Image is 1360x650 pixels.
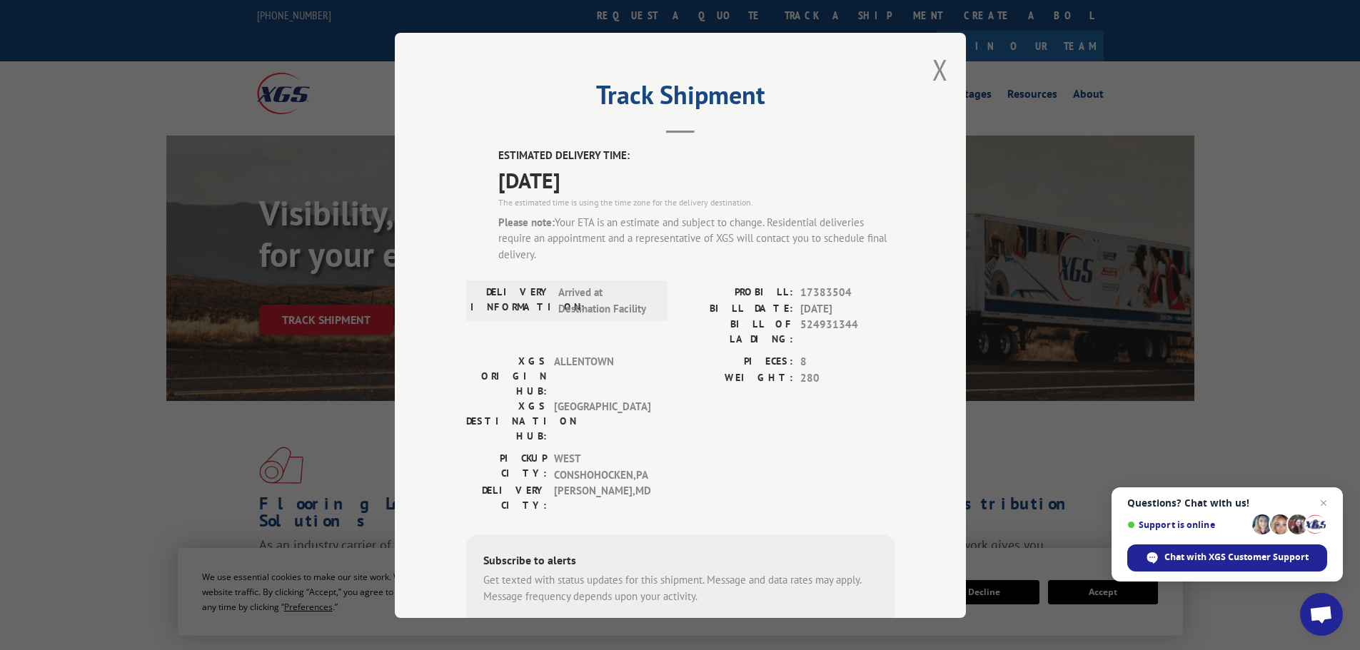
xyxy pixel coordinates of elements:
label: WEIGHT: [680,370,793,386]
label: BILL OF LADING: [680,317,793,347]
span: ALLENTOWN [554,354,650,399]
span: Arrived at Destination Facility [558,285,655,317]
a: Open chat [1300,593,1343,636]
span: 8 [800,354,895,370]
span: Chat with XGS Customer Support [1164,551,1309,564]
span: [GEOGRAPHIC_DATA] [554,399,650,444]
div: Your ETA is an estimate and subject to change. Residential deliveries require an appointment and ... [498,214,895,263]
label: DELIVERY CITY: [466,483,547,513]
label: DELIVERY INFORMATION: [470,285,551,317]
button: Close modal [932,51,948,88]
span: 17383504 [800,285,895,301]
div: Get texted with status updates for this shipment. Message and data rates may apply. Message frequ... [483,572,877,604]
label: BILL DATE: [680,300,793,317]
label: XGS ORIGIN HUB: [466,354,547,399]
div: Subscribe to alerts [483,552,877,572]
label: XGS DESTINATION HUB: [466,399,547,444]
span: 280 [800,370,895,386]
h2: Track Shipment [466,85,895,112]
span: Support is online [1127,519,1247,530]
span: Questions? Chat with us! [1127,497,1327,509]
span: Chat with XGS Customer Support [1127,544,1327,572]
div: The estimated time is using the time zone for the delivery destination. [498,195,895,208]
label: PIECES: [680,354,793,370]
span: [PERSON_NAME] , MD [554,483,650,513]
label: ESTIMATED DELIVERY TIME: [498,148,895,164]
span: 524931344 [800,317,895,347]
label: PICKUP CITY: [466,451,547,483]
span: WEST CONSHOHOCKEN , PA [554,451,650,483]
strong: Please note: [498,215,555,228]
span: [DATE] [498,163,895,195]
span: [DATE] [800,300,895,317]
label: PROBILL: [680,285,793,301]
